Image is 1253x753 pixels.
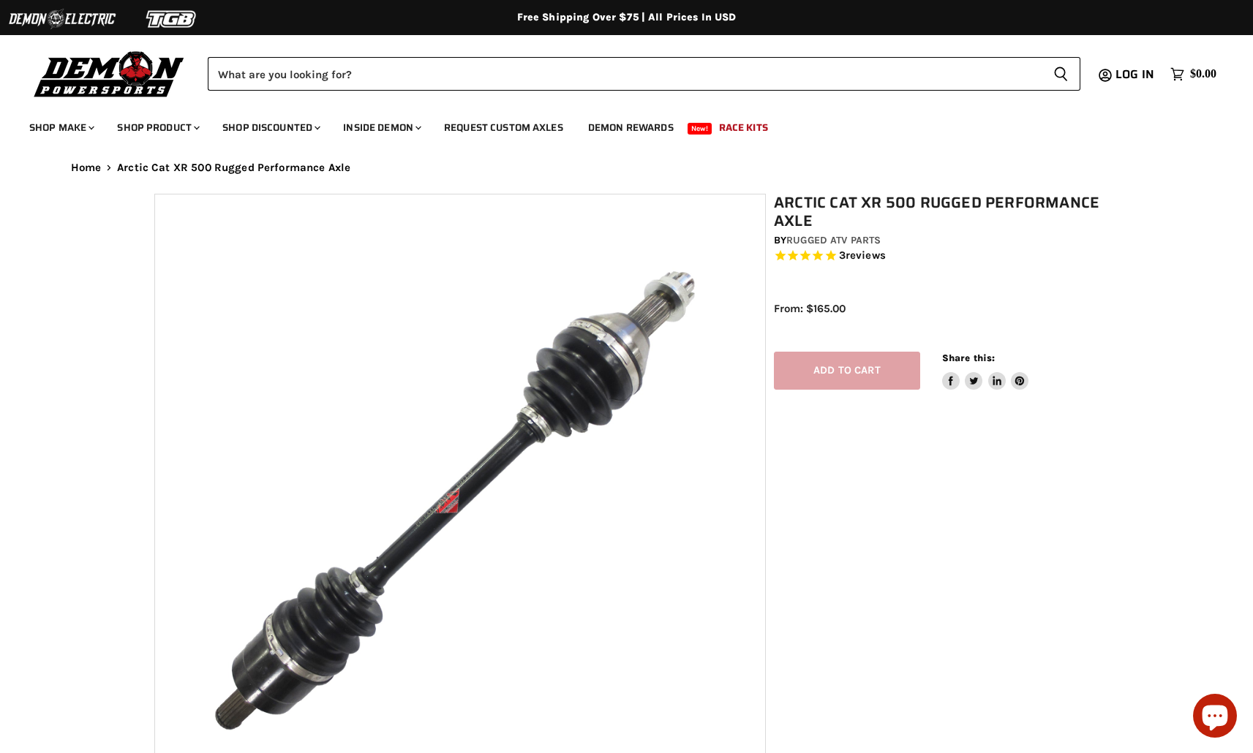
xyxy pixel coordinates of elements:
[708,113,779,143] a: Race Kits
[577,113,685,143] a: Demon Rewards
[786,234,881,246] a: Rugged ATV Parts
[208,57,1042,91] input: Search
[117,5,227,33] img: TGB Logo 2
[839,249,886,262] span: 3 reviews
[208,57,1080,91] form: Product
[774,232,1107,249] div: by
[18,113,103,143] a: Shop Make
[117,162,350,174] span: Arctic Cat XR 500 Rugged Performance Axle
[1190,67,1216,81] span: $0.00
[211,113,329,143] a: Shop Discounted
[29,48,189,99] img: Demon Powersports
[1109,68,1163,81] a: Log in
[1042,57,1080,91] button: Search
[332,113,430,143] a: Inside Demon
[1189,694,1241,741] inbox-online-store-chat: Shopify online store chat
[942,352,995,363] span: Share this:
[106,113,208,143] a: Shop Product
[7,5,117,33] img: Demon Electric Logo 2
[18,107,1213,143] ul: Main menu
[942,352,1029,390] aside: Share this:
[774,302,846,315] span: From: $165.00
[71,162,102,174] a: Home
[774,194,1107,230] h1: Arctic Cat XR 500 Rugged Performance Axle
[774,249,1107,264] span: Rated 5.0 out of 5 stars 3 reviews
[688,123,712,135] span: New!
[42,162,1212,174] nav: Breadcrumbs
[42,11,1212,24] div: Free Shipping Over $75 | All Prices In USD
[846,249,886,262] span: reviews
[1163,64,1224,85] a: $0.00
[433,113,574,143] a: Request Custom Axles
[1115,65,1154,83] span: Log in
